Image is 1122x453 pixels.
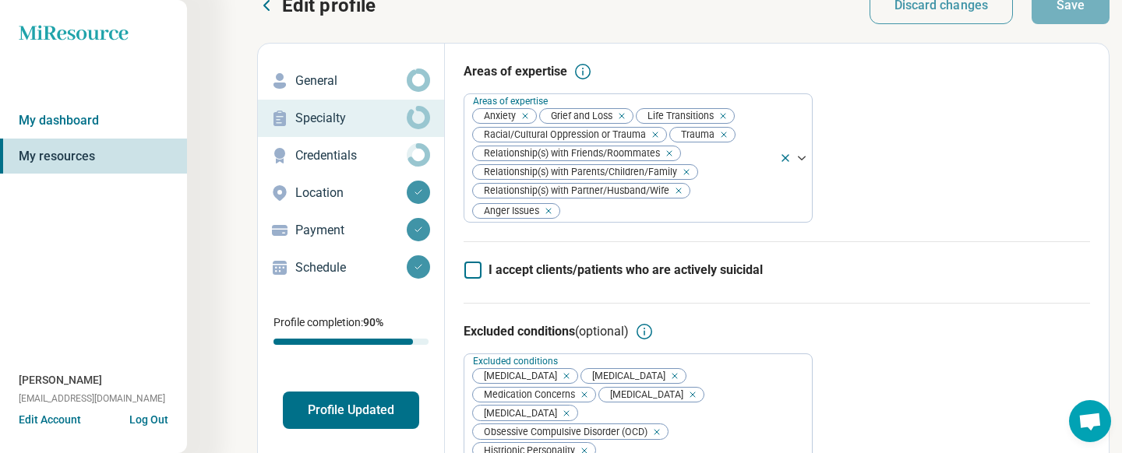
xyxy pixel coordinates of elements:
[489,262,763,277] span: I accept clients/patients who are actively suicidal
[464,322,629,341] h3: Excluded conditions
[295,72,407,90] p: General
[273,339,429,345] div: Profile completion
[258,137,444,174] a: Credentials
[295,184,407,202] p: Location
[473,128,651,142] span: Racial/Cultural Oppression or Trauma
[258,100,444,137] a: Specialty
[473,406,562,420] span: [MEDICAL_DATA]
[473,424,652,439] span: Obsessive Compulsive Disorder (OCD)
[473,165,682,180] span: Relationship(s) with Parents/Children/Family
[637,109,718,124] span: Life Transitions
[473,96,551,107] label: Areas of expertise
[283,392,419,429] button: Profile Updated
[473,204,544,219] span: Anger Issues
[670,128,719,142] span: Trauma
[363,316,383,328] span: 90 %
[19,372,102,388] span: [PERSON_NAME]
[295,221,407,240] p: Payment
[295,258,407,277] p: Schedule
[581,369,670,384] span: [MEDICAL_DATA]
[473,388,580,402] span: Medication Concerns
[575,324,629,339] span: (optional)
[258,174,444,212] a: Location
[295,146,407,165] p: Credentials
[19,392,165,406] span: [EMAIL_ADDRESS][DOMAIN_NAME]
[473,369,562,384] span: [MEDICAL_DATA]
[129,412,168,424] button: Log Out
[258,249,444,286] a: Schedule
[473,356,561,367] label: Excluded conditions
[473,146,665,161] span: Relationship(s) with Friends/Roommates
[599,388,688,402] span: [MEDICAL_DATA]
[19,412,81,428] button: Edit Account
[258,212,444,249] a: Payment
[295,109,407,128] p: Specialty
[473,184,674,198] span: Relationship(s) with Partner/Husband/Wife
[1069,400,1111,442] div: Open chat
[473,109,520,124] span: Anxiety
[258,62,444,100] a: General
[464,62,567,81] h3: Areas of expertise
[540,109,617,124] span: Grief and Loss
[258,305,444,354] div: Profile completion:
